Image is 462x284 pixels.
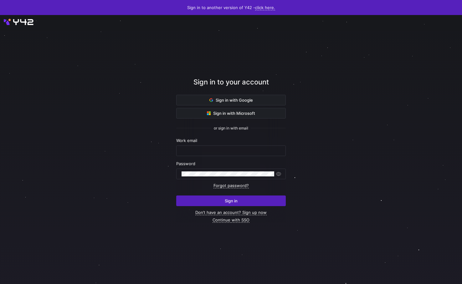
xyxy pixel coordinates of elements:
span: or sign in with email [214,126,248,130]
span: Sign in with Google [209,98,253,103]
a: Forgot password? [213,183,249,188]
a: click here. [255,5,275,10]
button: Sign in [176,195,286,206]
a: Don’t have an account? Sign up now [195,210,267,215]
div: Sign in to your account [176,77,286,95]
a: Continue with SSO [213,217,249,223]
span: Sign in [225,198,238,203]
span: Sign in with Microsoft [207,111,255,116]
button: Sign in with Google [176,95,286,105]
span: Password [176,161,195,166]
button: Sign in with Microsoft [176,108,286,119]
span: Work email [176,138,197,143]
